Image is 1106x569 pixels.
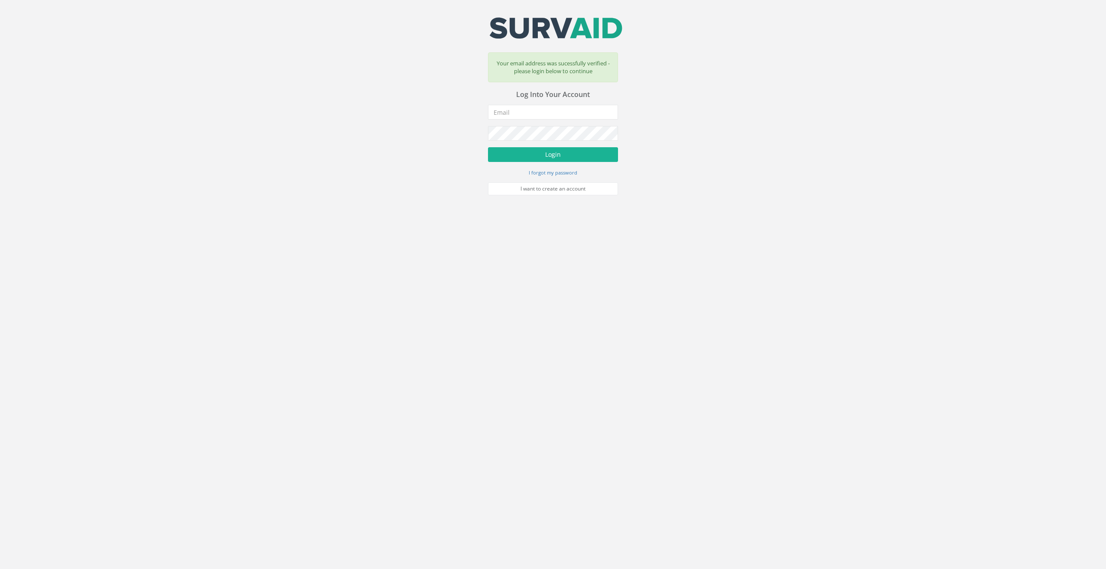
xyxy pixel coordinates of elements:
[488,52,618,82] div: Your email address was sucessfully verified - please login below to continue
[529,168,577,176] a: I forgot my password
[488,105,618,120] input: Email
[488,182,618,195] a: I want to create an account
[488,91,618,99] h3: Log Into Your Account
[488,147,618,162] button: Login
